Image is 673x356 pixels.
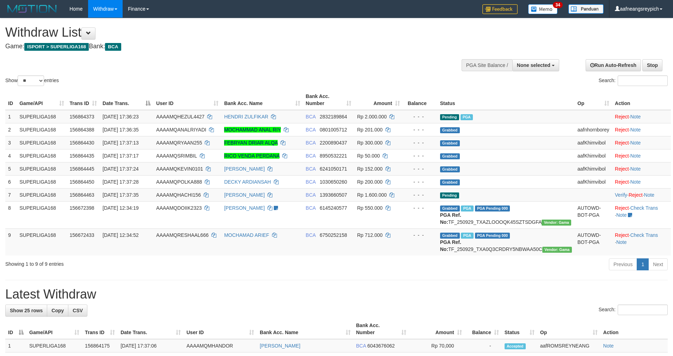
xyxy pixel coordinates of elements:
[482,4,518,14] img: Feedback.jpg
[575,228,612,256] td: AUTOWD-BOT-PGA
[630,179,641,185] a: Note
[475,233,510,239] span: PGA Pending
[575,162,612,175] td: aafKhimvibol
[320,114,347,119] span: Copy 2832189864 to clipboard
[406,204,434,211] div: - - -
[612,175,671,188] td: ·
[224,232,269,238] a: MOCHAMAD ARIEF
[357,140,382,146] span: Rp 300.000
[603,343,614,349] a: Note
[609,258,637,270] a: Previous
[630,205,658,211] a: Check Trans
[630,114,641,119] a: Note
[156,114,204,119] span: AAAAMQHEZUL4427
[320,192,347,198] span: Copy 1393660507 to clipboard
[306,166,316,172] span: BCA
[357,127,382,133] span: Rp 201.000
[542,220,571,226] span: Vendor URL: https://trx31.1velocity.biz
[440,239,461,252] b: PGA Ref. No:
[612,188,671,201] td: · ·
[306,127,316,133] span: BCA
[105,43,121,51] span: BCA
[357,205,382,211] span: Rp 550.000
[5,25,442,39] h1: Withdraw List
[357,114,387,119] span: Rp 2.000.000
[440,179,460,185] span: Grabbed
[156,205,202,211] span: AAAAMQDOIIK2323
[437,228,575,256] td: TF_250929_TXA0Q3CRDRY5NBWAA50C
[615,179,629,185] a: Reject
[156,153,197,159] span: AAAAMQSRIMBIL
[17,175,67,188] td: SUPERLIGA168
[517,62,550,68] span: None selected
[5,162,17,175] td: 5
[612,90,671,110] th: Action
[17,110,67,123] td: SUPERLIGA168
[224,114,268,119] a: HENDRI ZULFIKAR
[406,113,434,120] div: - - -
[184,339,257,352] td: AAAAMQMHANDOR
[440,114,459,120] span: Pending
[575,90,612,110] th: Op: activate to sort column ascending
[615,232,629,238] a: Reject
[5,319,26,339] th: ID: activate to sort column descending
[5,339,26,352] td: 1
[306,192,316,198] span: BCA
[630,232,658,238] a: Check Trans
[615,153,629,159] a: Reject
[505,343,526,349] span: Accepted
[257,319,353,339] th: Bank Acc. Name: activate to sort column ascending
[306,140,316,146] span: BCA
[100,90,153,110] th: Date Trans.: activate to sort column descending
[260,343,300,349] a: [PERSON_NAME]
[440,192,459,198] span: Pending
[615,140,629,146] a: Reject
[70,166,94,172] span: 156864445
[406,165,434,172] div: - - -
[17,90,67,110] th: Game/API: activate to sort column ascending
[103,114,138,119] span: [DATE] 17:36:23
[356,343,366,349] span: BCA
[320,127,347,133] span: Copy 0801005712 to clipboard
[353,319,409,339] th: Bank Acc. Number: activate to sort column ascending
[5,228,17,256] td: 9
[17,201,67,228] td: SUPERLIGA168
[615,205,629,211] a: Reject
[17,228,67,256] td: SUPERLIGA168
[224,192,265,198] a: [PERSON_NAME]
[612,136,671,149] td: ·
[17,162,67,175] td: SUPERLIGA168
[70,114,94,119] span: 156864373
[118,339,184,352] td: [DATE] 17:37:06
[224,166,265,172] a: [PERSON_NAME]
[224,205,265,211] a: [PERSON_NAME]
[440,127,460,133] span: Grabbed
[440,205,460,211] span: Grabbed
[354,90,402,110] th: Amount: activate to sort column ascending
[306,179,316,185] span: BCA
[612,162,671,175] td: ·
[5,4,59,14] img: MOTION_logo.png
[70,153,94,159] span: 156864435
[156,166,203,172] span: AAAAMQKEVIN0101
[24,43,89,51] span: ISPORT > SUPERLIGA168
[70,179,94,185] span: 156864450
[103,232,138,238] span: [DATE] 12:34:52
[616,212,627,218] a: Note
[615,127,629,133] a: Reject
[553,2,562,8] span: 34
[156,232,209,238] span: AAAAMQRESHAAL666
[637,258,649,270] a: 1
[5,43,442,50] h4: Game: Bank:
[17,149,67,162] td: SUPERLIGA168
[306,205,316,211] span: BCA
[437,90,575,110] th: Status
[5,110,17,123] td: 1
[184,319,257,339] th: User ID: activate to sort column ascending
[612,228,671,256] td: · ·
[17,123,67,136] td: SUPERLIGA168
[630,153,641,159] a: Note
[528,4,558,14] img: Button%20Memo.svg
[406,139,434,146] div: - - -
[68,305,87,317] a: CSV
